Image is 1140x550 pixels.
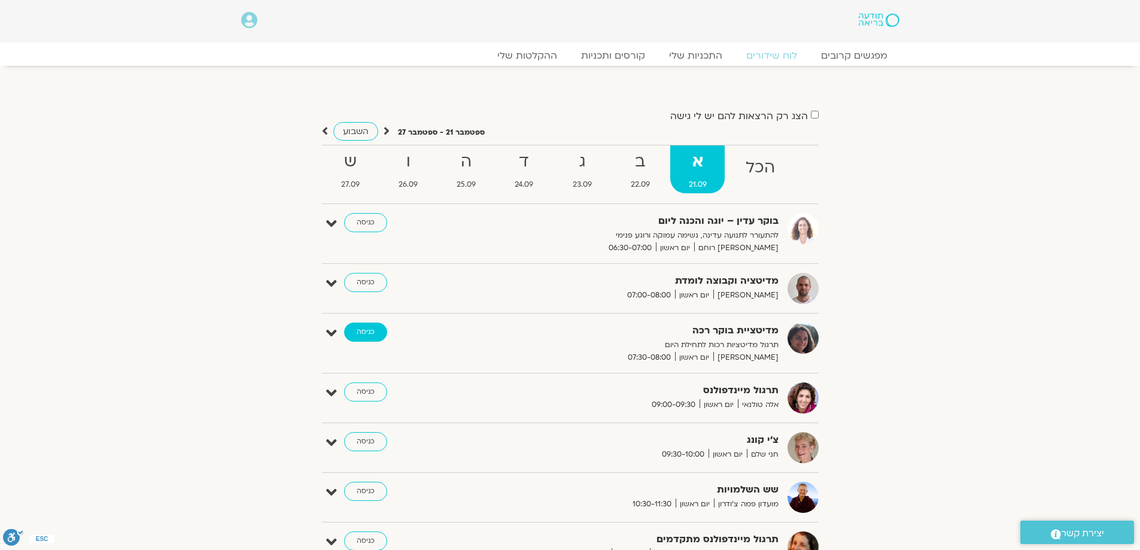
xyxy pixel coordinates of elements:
[747,448,779,461] span: חני שלם
[485,382,779,399] strong: תרגול מיינדפולנס
[485,213,779,229] strong: בוקר עדין – יוגה והכנה ליום
[344,382,387,402] a: כניסה
[713,289,779,302] span: [PERSON_NAME]
[727,145,793,193] a: הכל
[657,50,734,62] a: התכניות שלי
[624,351,675,364] span: 07:30-08:00
[485,531,779,548] strong: תרגול מיינדפולנס מתקדמים
[554,178,610,191] span: 23.09
[554,145,610,193] a: ג23.09
[344,273,387,292] a: כניסה
[734,50,809,62] a: לוח שידורים
[675,351,713,364] span: יום ראשון
[485,482,779,498] strong: שש השלמויות
[612,148,668,175] strong: ב
[694,242,779,254] span: [PERSON_NAME] רוחם
[675,289,713,302] span: יום ראשון
[647,399,700,411] span: 09:00-09:30
[1020,521,1134,544] a: יצירת קשר
[381,178,436,191] span: 26.09
[713,351,779,364] span: [PERSON_NAME]
[343,126,369,137] span: השבוע
[333,122,378,141] a: השבוע
[344,213,387,232] a: כניסה
[700,399,738,411] span: יום ראשון
[485,273,779,289] strong: מדיטציה וקבוצה לומדת
[623,289,675,302] span: 07:00-08:00
[676,498,714,511] span: יום ראשון
[398,126,485,139] p: ספטמבר 21 - ספטמבר 27
[656,242,694,254] span: יום ראשון
[670,111,808,121] label: הצג רק הרצאות להם יש לי גישה
[323,145,378,193] a: ש27.09
[485,339,779,351] p: תרגול מדיטציות רכות לתחילת היום
[381,145,436,193] a: ו26.09
[344,432,387,451] a: כניסה
[809,50,899,62] a: מפגשים קרובים
[485,229,779,242] p: להתעורר לתנועה עדינה, נשימה עמוקה ורוגע פנימי
[241,50,899,62] nav: Menu
[485,50,569,62] a: ההקלטות שלי
[485,323,779,339] strong: מדיטציית בוקר רכה
[670,178,725,191] span: 21.09
[497,145,552,193] a: ד24.09
[612,178,668,191] span: 22.09
[439,148,494,175] strong: ה
[439,145,494,193] a: ה25.09
[439,178,494,191] span: 25.09
[323,178,378,191] span: 27.09
[1061,525,1104,542] span: יצירת קשר
[485,432,779,448] strong: צ'י קונג
[497,148,552,175] strong: ד
[344,482,387,501] a: כניסה
[604,242,656,254] span: 06:30-07:00
[497,178,552,191] span: 24.09
[344,323,387,342] a: כניסה
[569,50,657,62] a: קורסים ותכניות
[658,448,709,461] span: 09:30-10:00
[709,448,747,461] span: יום ראשון
[323,148,378,175] strong: ש
[381,148,436,175] strong: ו
[727,154,793,181] strong: הכל
[670,148,725,175] strong: א
[738,399,779,411] span: אלה טולנאי
[714,498,779,511] span: מועדון פמה צ'ודרון
[554,148,610,175] strong: ג
[612,145,668,193] a: ב22.09
[670,145,725,193] a: א21.09
[628,498,676,511] span: 10:30-11:30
